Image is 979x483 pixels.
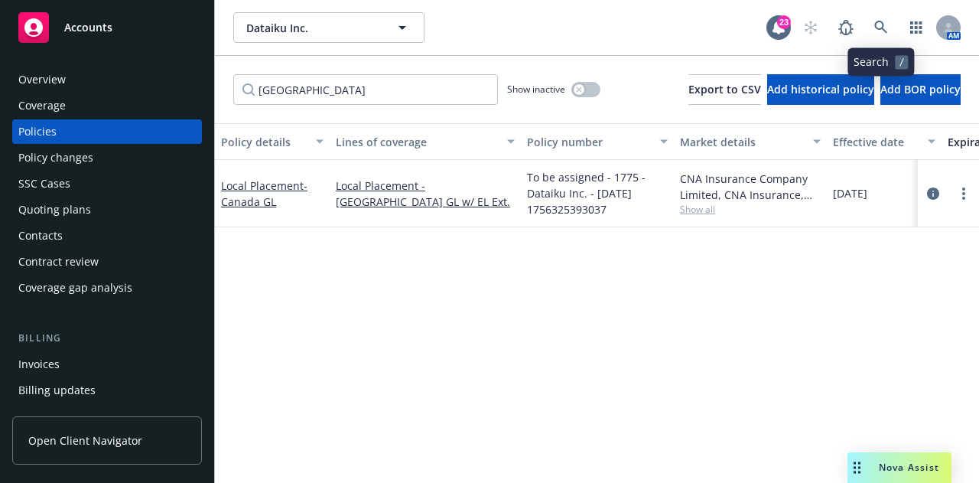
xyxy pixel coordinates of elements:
[924,184,942,203] a: circleInformation
[847,452,867,483] div: Drag to move
[12,6,202,49] a: Accounts
[12,171,202,196] a: SSC Cases
[674,123,827,160] button: Market details
[12,67,202,92] a: Overview
[18,224,63,248] div: Contacts
[18,119,57,144] div: Policies
[336,134,498,150] div: Lines of coverage
[221,178,307,209] span: - Canada GL
[18,197,91,222] div: Quoting plans
[777,15,791,29] div: 23
[507,83,565,96] span: Show inactive
[18,145,93,170] div: Policy changes
[879,461,939,474] span: Nova Assist
[680,134,804,150] div: Market details
[336,178,515,210] a: Local Placement - [GEOGRAPHIC_DATA] GL w/ EL Ext.
[680,203,821,216] span: Show all
[18,352,60,377] div: Invoices
[12,276,202,300] a: Coverage gap analysis
[221,178,307,209] a: Local Placement
[330,123,521,160] button: Lines of coverage
[18,67,66,92] div: Overview
[12,331,202,346] div: Billing
[12,352,202,377] a: Invoices
[12,93,202,118] a: Coverage
[527,134,651,150] div: Policy number
[527,169,668,217] span: To be assigned - 1775 - Dataiku Inc. - [DATE] 1756325393037
[688,82,761,96] span: Export to CSV
[795,12,826,43] a: Start snowing
[833,185,867,201] span: [DATE]
[833,134,919,150] div: Effective date
[12,378,202,403] a: Billing updates
[233,12,424,43] button: Dataiku Inc.
[680,171,821,203] div: CNA Insurance Company Limited, CNA Insurance, CNA Insurance (International)
[246,20,379,36] span: Dataiku Inc.
[767,74,874,105] button: Add historical policy
[12,145,202,170] a: Policy changes
[18,276,132,300] div: Coverage gap analysis
[955,184,973,203] a: more
[64,21,112,34] span: Accounts
[688,74,761,105] button: Export to CSV
[880,74,961,105] button: Add BOR policy
[901,12,932,43] a: Switch app
[12,119,202,144] a: Policies
[18,93,66,118] div: Coverage
[827,123,942,160] button: Effective date
[233,74,498,105] input: Filter by keyword...
[18,378,96,403] div: Billing updates
[18,250,99,274] div: Contract review
[880,82,961,96] span: Add BOR policy
[847,452,951,483] button: Nova Assist
[18,171,70,196] div: SSC Cases
[215,123,330,160] button: Policy details
[767,82,874,96] span: Add historical policy
[831,12,861,43] a: Report a Bug
[221,134,307,150] div: Policy details
[12,250,202,274] a: Contract review
[12,197,202,222] a: Quoting plans
[521,123,674,160] button: Policy number
[866,12,896,43] a: Search
[28,432,142,449] span: Open Client Navigator
[12,224,202,248] a: Contacts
